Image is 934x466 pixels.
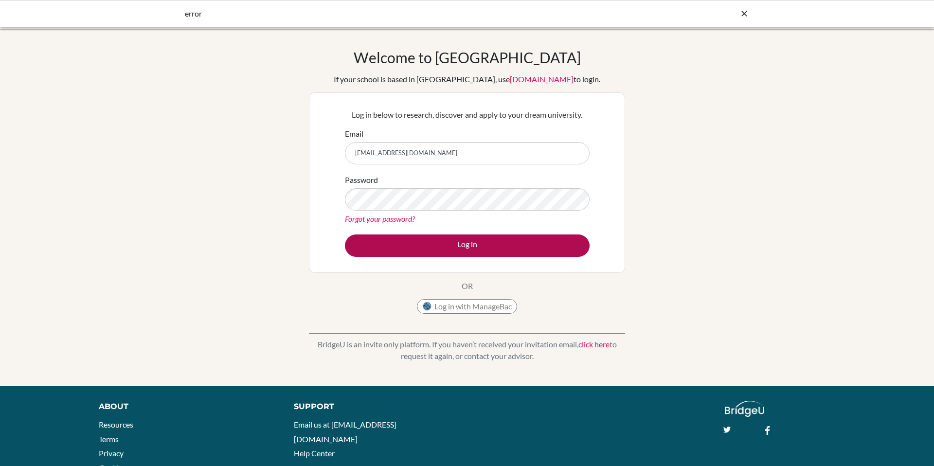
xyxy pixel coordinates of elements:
button: Log in [345,234,590,257]
p: Log in below to research, discover and apply to your dream university. [345,109,590,121]
a: Terms [99,434,119,444]
label: Password [345,174,378,186]
div: About [99,401,272,412]
button: Log in with ManageBac [417,299,517,314]
p: OR [462,280,473,292]
a: click here [578,340,610,349]
a: Forgot your password? [345,214,415,223]
p: BridgeU is an invite only platform. If you haven’t received your invitation email, to request it ... [309,339,625,362]
img: logo_white@2x-f4f0deed5e89b7ecb1c2cc34c3e3d731f90f0f143d5ea2071677605dd97b5244.png [725,401,764,417]
div: If your school is based in [GEOGRAPHIC_DATA], use to login. [334,73,600,85]
a: Help Center [294,448,335,458]
a: Resources [99,420,133,429]
h1: Welcome to [GEOGRAPHIC_DATA] [354,49,581,66]
a: Email us at [EMAIL_ADDRESS][DOMAIN_NAME] [294,420,396,444]
a: [DOMAIN_NAME] [510,74,574,84]
a: Privacy [99,448,124,458]
label: Email [345,128,363,140]
div: Support [294,401,456,412]
div: error [185,8,603,19]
